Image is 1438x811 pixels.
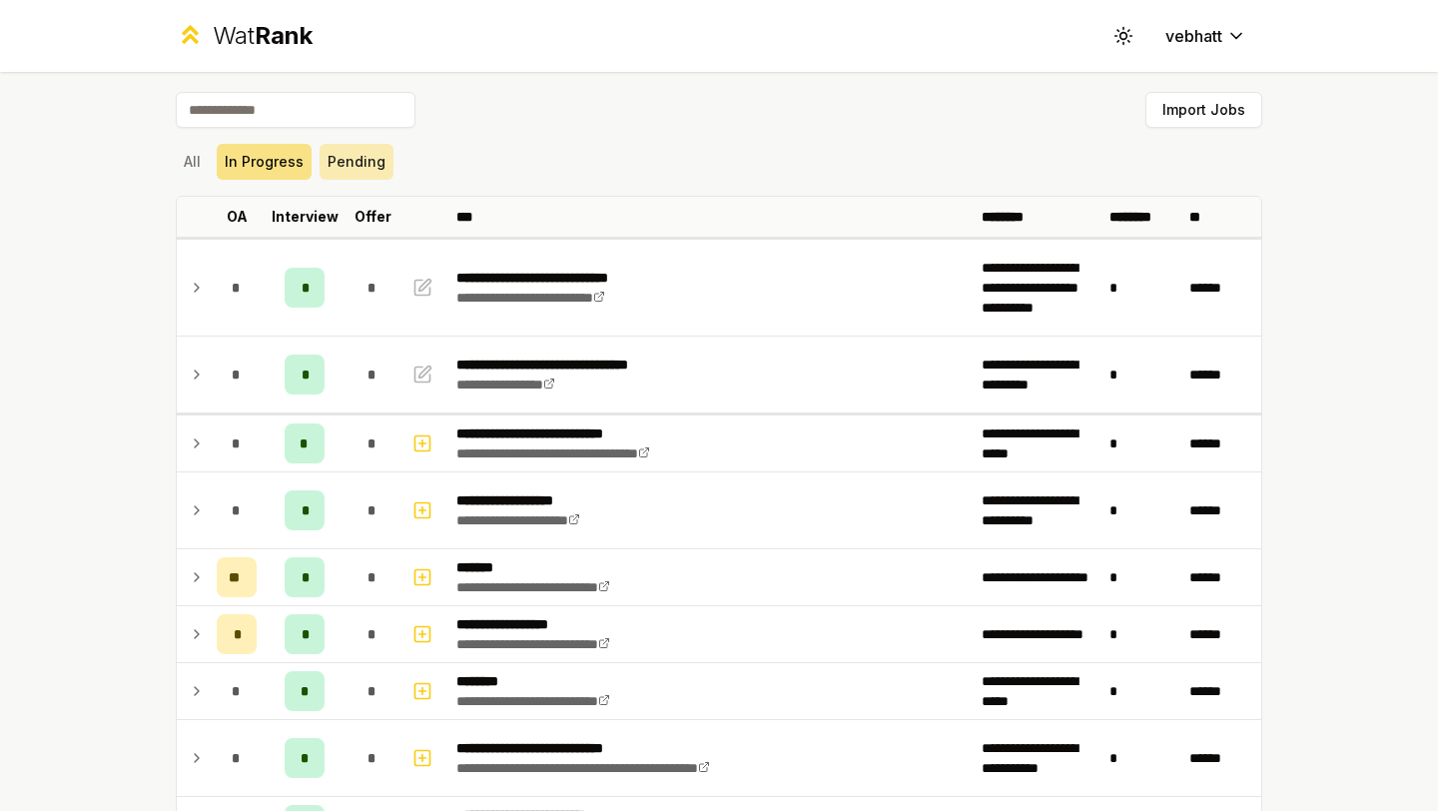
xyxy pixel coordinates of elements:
[227,207,248,227] p: OA
[176,20,313,52] a: WatRank
[213,20,313,52] div: Wat
[1145,92,1262,128] button: Import Jobs
[320,144,393,180] button: Pending
[255,21,313,50] span: Rank
[217,144,312,180] button: In Progress
[355,207,391,227] p: Offer
[1149,18,1262,54] button: vebhatt
[1165,24,1222,48] span: vebhatt
[272,207,339,227] p: Interview
[176,144,209,180] button: All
